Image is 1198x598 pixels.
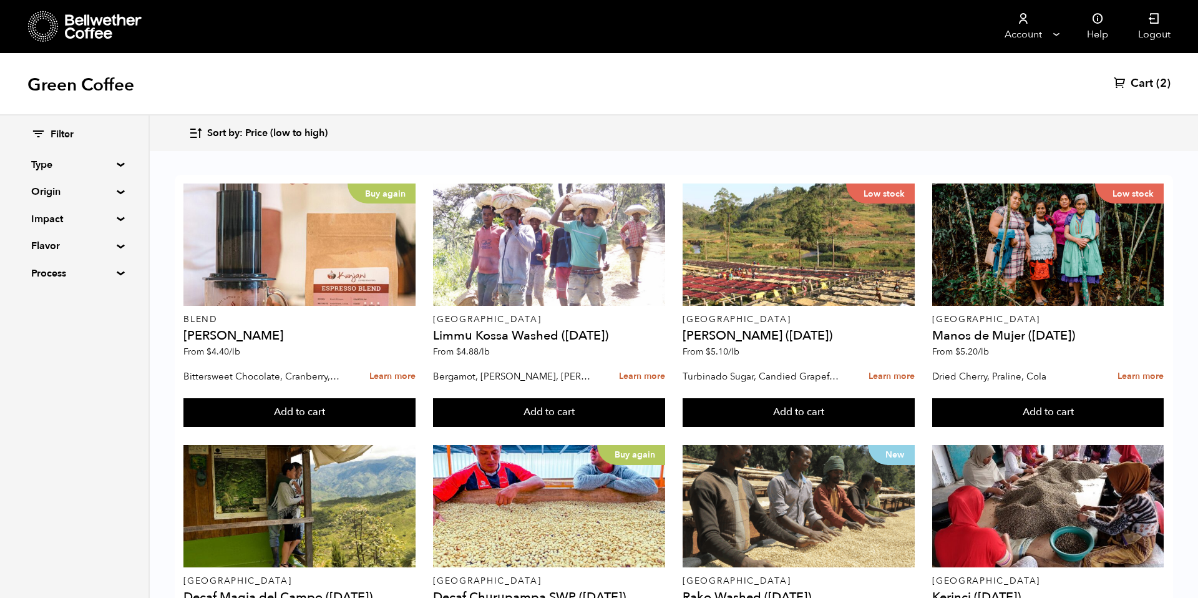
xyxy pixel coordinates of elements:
div: Domain Overview [47,80,112,88]
span: /lb [479,346,490,358]
a: New [683,445,914,567]
span: From [433,346,490,358]
span: $ [207,346,212,358]
span: /lb [728,346,739,358]
h1: Green Coffee [27,74,134,96]
button: Add to cart [683,398,914,427]
a: Cart (2) [1114,76,1171,91]
h4: [PERSON_NAME] [183,330,415,342]
img: logo_orange.svg [20,20,30,30]
p: Buy again [348,184,416,203]
p: [GEOGRAPHIC_DATA] [433,577,665,586]
summary: Type [31,157,117,172]
a: Learn more [1118,363,1164,390]
span: From [183,346,240,358]
a: Buy again [183,184,415,306]
span: Sort by: Price (low to high) [207,127,328,140]
span: /lb [229,346,240,358]
span: /lb [978,346,989,358]
span: (2) [1156,76,1171,91]
span: From [683,346,739,358]
bdi: 5.20 [955,346,989,358]
img: tab_domain_overview_orange.svg [34,79,44,89]
div: Domain: [DOMAIN_NAME] [32,32,137,42]
span: $ [955,346,960,358]
button: Add to cart [183,398,415,427]
bdi: 5.10 [706,346,739,358]
summary: Flavor [31,238,117,253]
a: Low stock [932,184,1164,306]
bdi: 4.88 [456,346,490,358]
a: Learn more [369,363,416,390]
summary: Impact [31,212,117,227]
p: [GEOGRAPHIC_DATA] [932,577,1164,586]
span: $ [456,346,461,358]
a: Buy again [433,445,665,567]
div: Keywords by Traffic [138,80,210,88]
p: Turbinado Sugar, Candied Grapefruit, Spiced Plum [683,367,840,386]
img: tab_keywords_by_traffic_grey.svg [124,79,134,89]
p: Low stock [846,184,915,203]
p: [GEOGRAPHIC_DATA] [183,577,415,586]
p: Buy again [597,445,665,465]
p: Low stock [1095,184,1164,203]
p: [GEOGRAPHIC_DATA] [683,577,914,586]
span: Filter [51,128,74,142]
div: v 4.0.25 [35,20,61,30]
a: Learn more [869,363,915,390]
button: Add to cart [433,398,665,427]
h4: Manos de Mujer ([DATE]) [932,330,1164,342]
p: [GEOGRAPHIC_DATA] [932,315,1164,324]
p: [GEOGRAPHIC_DATA] [433,315,665,324]
summary: Process [31,266,117,281]
p: Dried Cherry, Praline, Cola [932,367,1089,386]
span: $ [706,346,711,358]
button: Add to cart [932,398,1164,427]
a: Learn more [619,363,665,390]
p: Bergamot, [PERSON_NAME], [PERSON_NAME] [433,367,590,386]
span: Cart [1131,76,1153,91]
a: Low stock [683,184,914,306]
p: [GEOGRAPHIC_DATA] [683,315,914,324]
h4: Limmu Kossa Washed ([DATE]) [433,330,665,342]
p: Bittersweet Chocolate, Cranberry, Toasted Walnut [183,367,341,386]
bdi: 4.40 [207,346,240,358]
p: Blend [183,315,415,324]
button: Sort by: Price (low to high) [188,119,328,148]
span: From [932,346,989,358]
img: website_grey.svg [20,32,30,42]
h4: [PERSON_NAME] ([DATE]) [683,330,914,342]
p: New [868,445,915,465]
summary: Origin [31,184,117,199]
